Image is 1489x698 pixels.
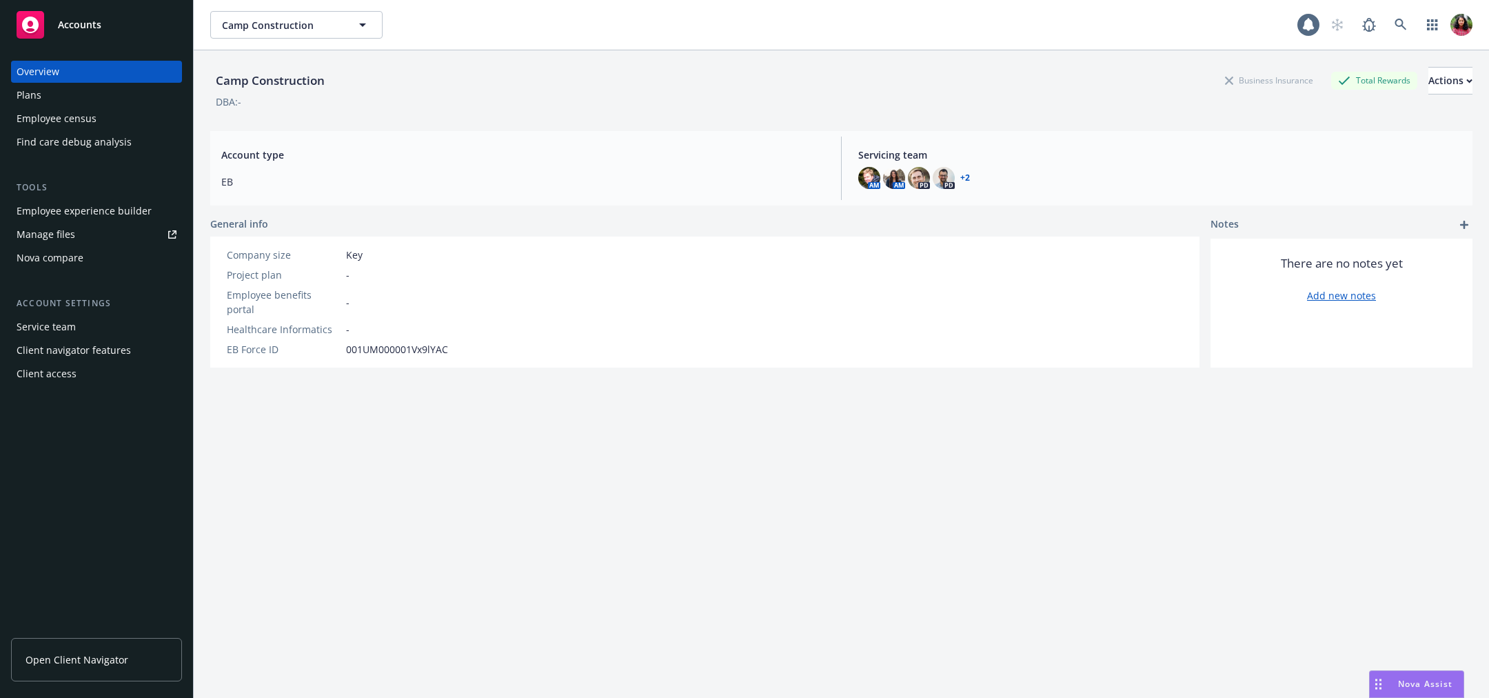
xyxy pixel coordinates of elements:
div: Client navigator features [17,339,131,361]
img: photo [908,167,930,189]
div: Plans [17,84,41,106]
span: Notes [1211,217,1239,233]
img: photo [883,167,905,189]
div: Manage files [17,223,75,246]
div: Total Rewards [1331,72,1417,89]
div: Employee experience builder [17,200,152,222]
a: Nova compare [11,247,182,269]
div: Service team [17,316,76,338]
button: Nova Assist [1369,670,1464,698]
span: Servicing team [858,148,1461,162]
div: Tools [11,181,182,195]
span: Accounts [58,19,101,30]
span: Account type [221,148,824,162]
div: Actions [1428,68,1472,94]
a: Switch app [1419,11,1446,39]
div: Camp Construction [210,72,330,90]
a: Manage files [11,223,182,246]
a: Service team [11,316,182,338]
a: Add new notes [1307,288,1376,303]
span: Key [346,248,363,262]
a: Client navigator features [11,339,182,361]
div: Client access [17,363,77,385]
span: There are no notes yet [1281,255,1403,272]
a: Employee experience builder [11,200,182,222]
img: photo [1450,14,1472,36]
span: Open Client Navigator [26,652,128,667]
a: add [1456,217,1472,233]
a: +2 [960,174,970,182]
div: Employee census [17,108,97,130]
div: Drag to move [1370,671,1387,697]
a: Report a Bug [1355,11,1383,39]
a: Accounts [11,6,182,44]
span: - [346,295,350,310]
a: Overview [11,61,182,83]
a: Search [1387,11,1415,39]
button: Camp Construction [210,11,383,39]
a: Employee census [11,108,182,130]
div: Company size [227,248,341,262]
span: - [346,268,350,282]
div: DBA: - [216,94,241,109]
div: Healthcare Informatics [227,322,341,337]
span: Camp Construction [222,18,341,32]
a: Find care debug analysis [11,131,182,153]
div: Project plan [227,268,341,282]
a: Start snowing [1324,11,1351,39]
span: Nova Assist [1398,678,1452,690]
button: Actions [1428,67,1472,94]
a: Client access [11,363,182,385]
div: Account settings [11,297,182,310]
span: General info [210,217,268,231]
span: 001UM000001Vx9lYAC [346,342,448,357]
span: - [346,322,350,337]
div: EB Force ID [227,342,341,357]
div: Nova compare [17,247,83,269]
img: photo [933,167,955,189]
div: Employee benefits portal [227,288,341,317]
div: Business Insurance [1218,72,1320,89]
a: Plans [11,84,182,106]
div: Find care debug analysis [17,131,132,153]
span: EB [221,174,824,189]
img: photo [858,167,880,189]
div: Overview [17,61,59,83]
